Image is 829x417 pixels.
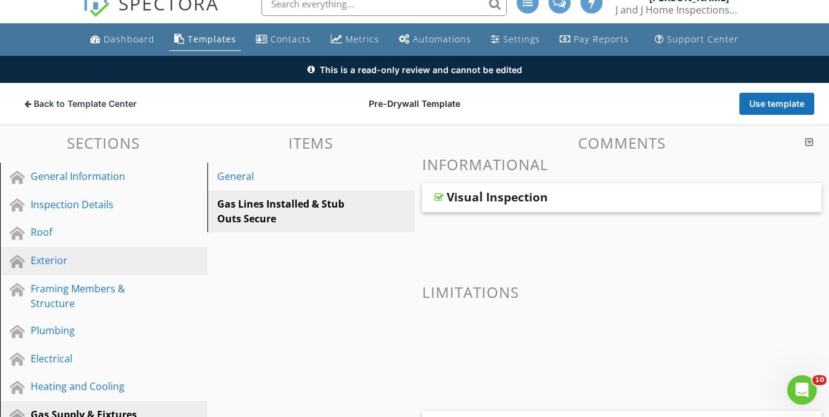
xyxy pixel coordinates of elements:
[413,33,471,45] div: Automations
[739,93,814,115] button: Use template
[787,375,817,405] iframe: Intercom live chat
[104,33,155,45] div: Dashboard
[394,28,476,51] a: Automations (Basic)
[503,33,540,45] div: Settings
[486,28,545,51] a: Settings
[422,156,822,173] h3: Informational
[31,197,149,212] div: Inspection Details
[615,4,738,16] div: J and J Home Inspections, LLC
[667,33,739,45] div: Support Center
[31,225,149,240] div: Roof
[271,33,311,45] div: Contacts
[169,28,241,51] a: Templates
[31,323,149,338] div: Plumbing
[574,33,629,45] div: Pay Reports
[34,98,137,110] span: Back to Template Center
[31,379,149,394] div: Heating and Cooling
[555,28,634,51] a: Pay Reports
[83,1,219,26] a: SPECTORA
[207,134,415,151] h3: Items
[812,375,827,385] span: 10
[217,169,363,184] div: General
[422,134,822,151] h3: Comments
[31,169,149,184] div: General Information
[31,351,149,366] div: Electrical
[650,28,744,51] a: Support Center
[15,93,147,115] button: Back to Template Center
[188,33,236,45] div: Templates
[447,190,548,205] div: Visual Inspection
[217,197,363,226] div: Gas Lines Installed & Stub Outs Secure
[31,281,149,311] div: Framing Members & Structure
[251,28,316,51] a: Contacts
[85,28,160,51] a: Dashboard
[345,33,379,45] div: Metrics
[281,98,547,110] div: Pre-Drywall Template
[326,28,384,51] a: Metrics
[422,284,822,300] h3: Limitations
[31,253,149,268] div: Exterior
